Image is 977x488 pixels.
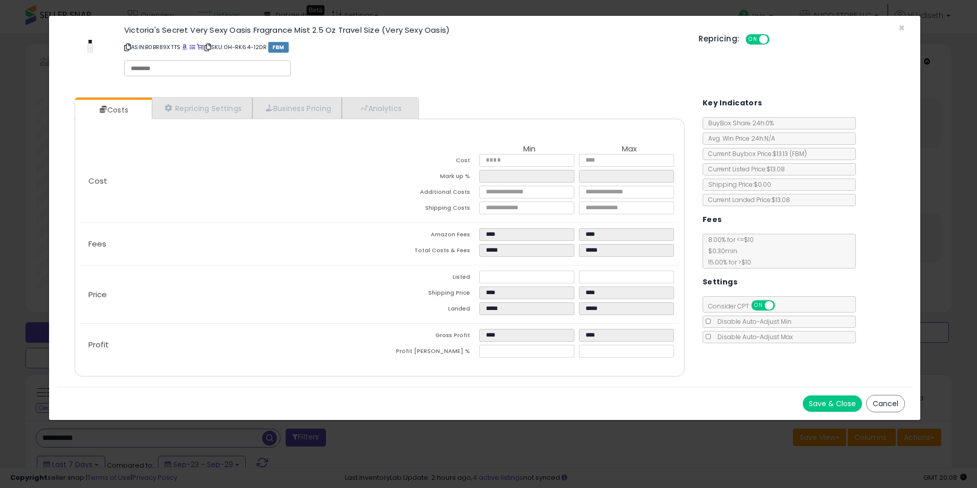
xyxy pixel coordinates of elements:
h5: Fees [703,213,722,226]
td: Additional Costs [380,186,479,202]
span: OFF [768,35,784,44]
span: Current Buybox Price: [703,149,807,158]
span: $13.13 [773,149,807,158]
p: ASIN: B0BR89XTTS | SKU: 0H-RK64-12DR [124,39,683,55]
a: Business Pricing [252,98,342,119]
span: 15.00 % for > $10 [703,258,751,267]
h3: Victoria's Secret Very Sexy Oasis Fragrance Mist 2.5 Oz Travel Size (Very Sexy Oasis) [124,26,683,34]
h5: Settings [703,276,737,289]
td: Total Costs & Fees [380,244,479,260]
span: Avg. Win Price 24h: N/A [703,134,775,143]
span: 8.00 % for <= $10 [703,235,754,267]
a: Your listing only [197,43,202,51]
th: Min [479,145,579,154]
p: Price [80,291,380,299]
span: Shipping Price: $0.00 [703,180,771,189]
span: ON [752,301,765,310]
span: Disable Auto-Adjust Min [712,317,792,326]
td: Gross Profit [380,329,479,345]
td: Cost [380,154,479,170]
span: ( FBM ) [789,149,807,158]
span: ON [747,35,760,44]
td: Landed [380,302,479,318]
a: Costs [75,100,151,120]
a: BuyBox page [182,43,188,51]
h5: Key Indicators [703,97,762,109]
span: Current Landed Price: $13.08 [703,195,790,204]
th: Max [579,145,679,154]
span: Consider CPT: [703,302,788,310]
h5: Repricing: [699,35,739,43]
span: OFF [773,301,789,310]
a: All offer listings [190,43,195,51]
button: Cancel [866,395,905,412]
p: Profit [80,341,380,349]
td: Profit [PERSON_NAME] % [380,345,479,361]
td: Shipping Price [380,286,479,302]
a: Analytics [342,98,417,119]
p: Fees [80,240,380,248]
td: Amazon Fees [380,228,479,244]
a: Repricing Settings [152,98,253,119]
span: BuyBox Share 24h: 0% [703,119,774,127]
span: Current Listed Price: $13.08 [703,165,785,173]
img: 11zOEmX-bSL._SL60_.jpg [79,26,102,57]
button: Save & Close [803,395,862,412]
td: Listed [380,271,479,286]
p: Cost [80,177,380,185]
span: × [898,20,905,35]
span: FBM [268,42,289,53]
td: Mark up % [380,170,479,186]
td: Shipping Costs [380,202,479,217]
span: $0.30 min [703,247,737,255]
span: Disable Auto-Adjust Max [712,332,793,341]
